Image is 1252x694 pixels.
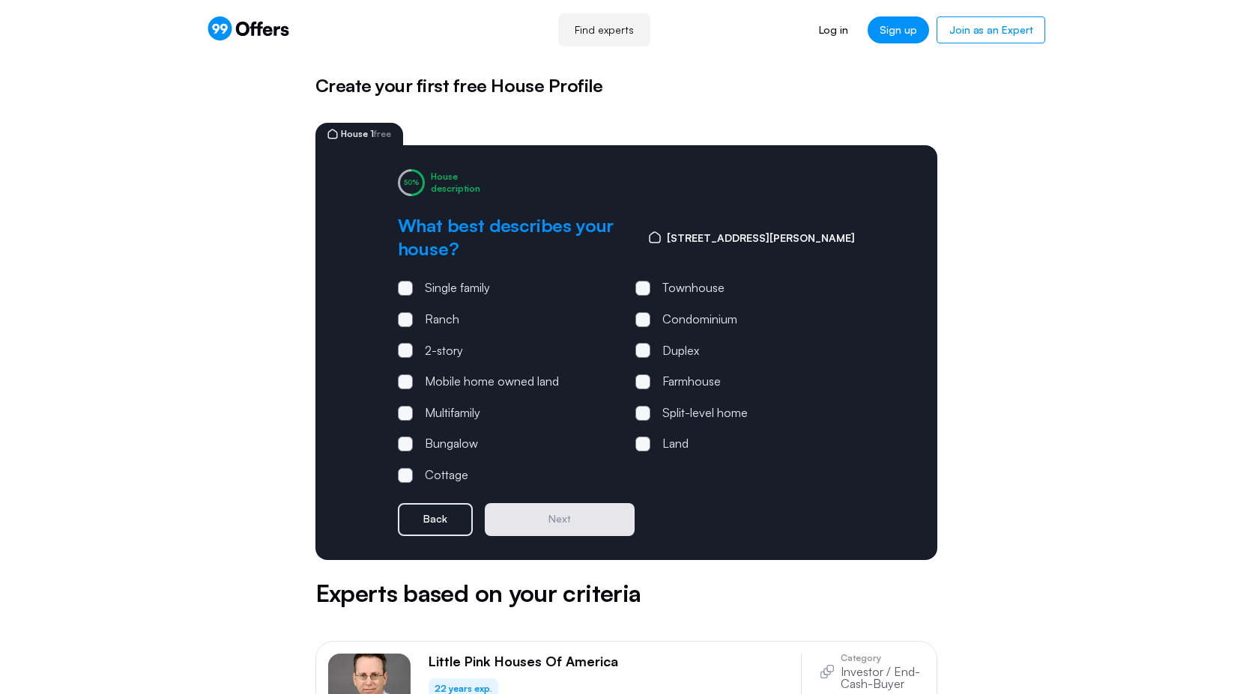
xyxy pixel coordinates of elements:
span: [STREET_ADDRESS][PERSON_NAME] [667,230,855,246]
div: Ranch [425,310,459,329]
div: 2-story [425,341,463,361]
h5: Experts based on your criteria [315,575,937,611]
h5: Create your first free House Profile [315,72,937,99]
div: Land [662,434,689,454]
a: Join as an Expert [937,16,1045,43]
span: House 1 [341,130,391,139]
div: Duplex [662,341,699,361]
div: Condominium [662,310,737,329]
div: Bungalow [425,434,478,454]
div: House description [431,171,480,194]
div: Mobile home owned land [425,372,559,392]
p: Investor / End-Cash-Buyer [841,666,925,690]
a: Find experts [558,13,650,46]
div: Split-level home [662,404,748,423]
div: Multifamily [425,404,480,423]
div: Townhouse [662,278,725,298]
span: free [374,128,391,139]
p: Category [841,654,925,663]
a: Sign up [868,16,929,43]
a: Log in [807,16,860,43]
button: Next [485,503,635,536]
div: Farmhouse [662,372,721,392]
div: Cottage [425,466,468,485]
div: Single family [425,278,490,298]
button: Back [398,503,473,536]
h2: What best describes your house? [398,214,625,261]
p: Little Pink Houses of America [429,654,618,670]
